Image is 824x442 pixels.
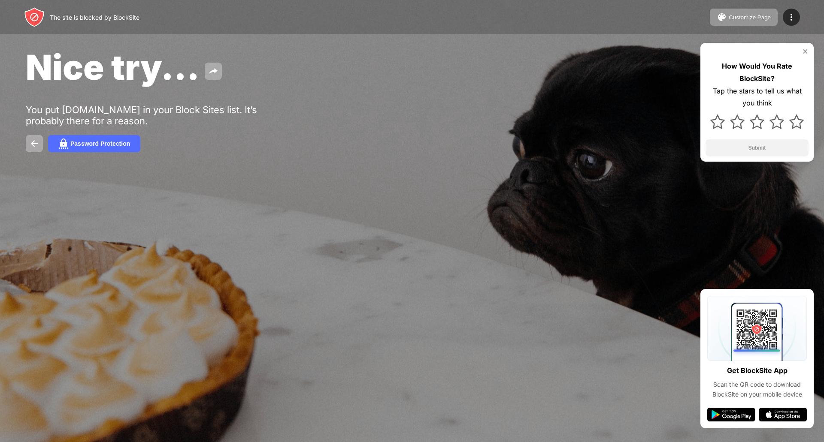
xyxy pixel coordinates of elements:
div: You put [DOMAIN_NAME] in your Block Sites list. It’s probably there for a reason. [26,104,291,126]
div: Customize Page [729,14,771,21]
button: Submit [706,139,809,156]
img: star.svg [789,114,804,129]
div: Scan the QR code to download BlockSite on your mobile device [707,380,807,399]
div: Tap the stars to tell us what you think [706,85,809,110]
img: star.svg [710,114,725,129]
img: star.svg [750,114,764,129]
img: header-logo.svg [24,7,45,27]
img: rate-us-close.svg [802,48,809,55]
div: Get BlockSite App [727,364,788,377]
img: menu-icon.svg [786,12,797,22]
img: password.svg [58,138,69,149]
button: Password Protection [48,135,140,152]
img: google-play.svg [707,408,755,421]
button: Customize Page [710,9,778,26]
div: How Would You Rate BlockSite? [706,60,809,85]
img: pallet.svg [717,12,727,22]
img: qrcode.svg [707,296,807,361]
img: share.svg [208,66,218,76]
img: star.svg [769,114,784,129]
div: Password Protection [70,140,130,147]
img: back.svg [29,138,39,149]
div: The site is blocked by BlockSite [50,14,139,21]
img: star.svg [730,114,745,129]
img: app-store.svg [759,408,807,421]
span: Nice try... [26,46,200,88]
